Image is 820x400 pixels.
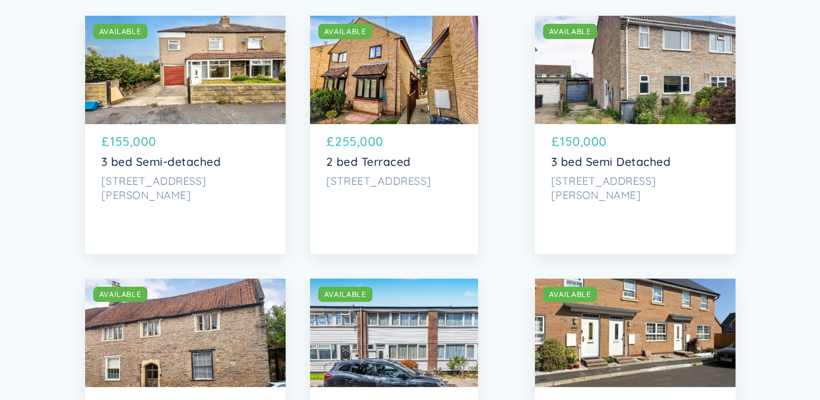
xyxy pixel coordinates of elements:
[101,174,269,202] p: [STREET_ADDRESS][PERSON_NAME]
[326,132,334,151] p: £
[99,289,141,300] div: AVAILABLE
[101,132,109,151] p: £
[551,155,719,169] p: 3 bed Semi Detached
[326,174,462,188] p: [STREET_ADDRESS]
[560,132,607,151] p: 150,000
[535,16,735,254] a: AVAILABLE£150,0003 bed Semi Detached[STREET_ADDRESS][PERSON_NAME]
[335,132,384,151] p: 255,000
[551,132,559,151] p: £
[549,289,591,300] div: AVAILABLE
[310,16,478,254] a: AVAILABLE£255,0002 bed Terraced[STREET_ADDRESS]
[110,132,157,151] p: 155,000
[101,155,269,169] p: 3 bed Semi-detached
[324,289,366,300] div: AVAILABLE
[85,16,286,254] a: AVAILABLE£155,0003 bed Semi-detached[STREET_ADDRESS][PERSON_NAME]
[326,155,462,169] p: 2 bed Terraced
[551,174,719,202] p: [STREET_ADDRESS][PERSON_NAME]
